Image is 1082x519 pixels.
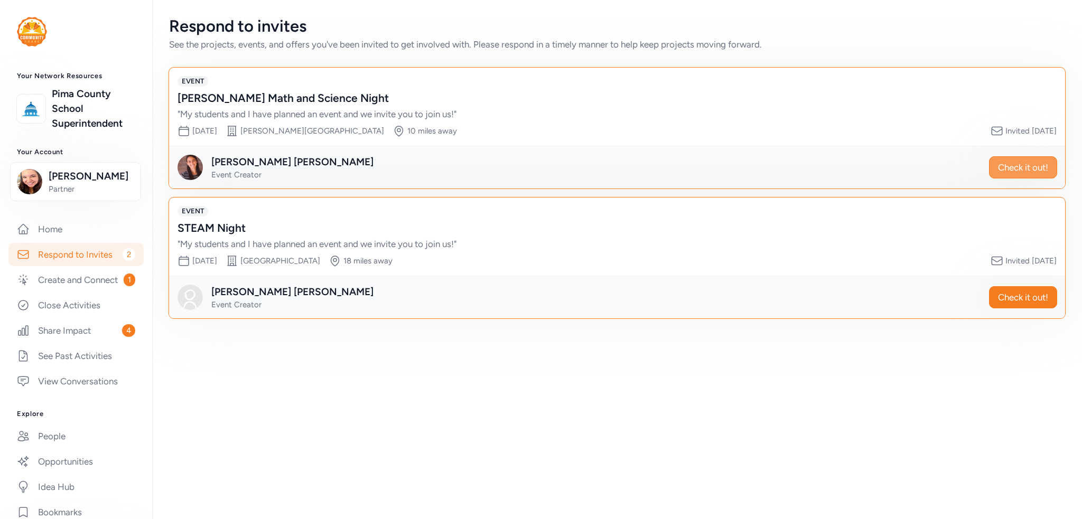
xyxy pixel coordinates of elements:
[178,206,208,216] span: EVENT
[407,126,457,136] div: 10 miles away
[123,248,135,261] span: 2
[17,17,47,46] img: logo
[1005,256,1057,266] div: Invited [DATE]
[178,221,1036,235] div: STEAM Night
[122,324,135,337] span: 4
[169,17,1065,36] div: Respond to invites
[240,256,320,266] div: [GEOGRAPHIC_DATA]
[49,169,134,184] span: [PERSON_NAME]
[192,126,217,136] span: [DATE]
[20,97,43,120] img: logo
[240,126,384,136] div: [PERSON_NAME][GEOGRAPHIC_DATA]
[989,286,1057,308] button: Check it out!
[8,218,144,241] a: Home
[49,184,134,194] span: Partner
[998,291,1048,304] span: Check it out!
[1005,126,1057,136] div: Invited [DATE]
[211,155,374,169] div: [PERSON_NAME] [PERSON_NAME]
[17,148,135,156] h3: Your Account
[998,161,1048,174] span: Check it out!
[192,256,217,266] span: [DATE]
[124,273,135,286] span: 1
[8,319,144,342] a: Share Impact4
[17,410,135,418] h3: Explore
[178,76,208,87] span: EVENT
[8,450,144,473] a: Opportunities
[8,475,144,498] a: Idea Hub
[169,38,1065,51] div: See the projects, events, and offers you've been invited to get involved with. Please respond in ...
[8,268,144,291] a: Create and Connect1
[178,285,203,310] img: Avatar
[8,243,144,266] a: Respond to Invites2
[211,300,262,309] span: Event Creator
[989,156,1057,178] button: Check it out!
[343,256,393,266] div: 18 miles away
[178,91,1036,106] div: [PERSON_NAME] Math and Science Night
[52,87,135,131] a: Pima County School Superintendent
[211,170,262,180] span: Event Creator
[178,108,1036,120] div: " My students and I have planned an event and we invite you to join us! "
[17,72,135,80] h3: Your Network Resources
[8,370,144,393] a: View Conversations
[178,238,1036,250] div: " My students and I have planned an event and we invite you to join us! "
[8,344,144,367] a: See Past Activities
[211,285,374,299] div: [PERSON_NAME] [PERSON_NAME]
[10,162,141,201] button: [PERSON_NAME]Partner
[8,294,144,317] a: Close Activities
[178,155,203,180] img: Avatar
[8,424,144,448] a: People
